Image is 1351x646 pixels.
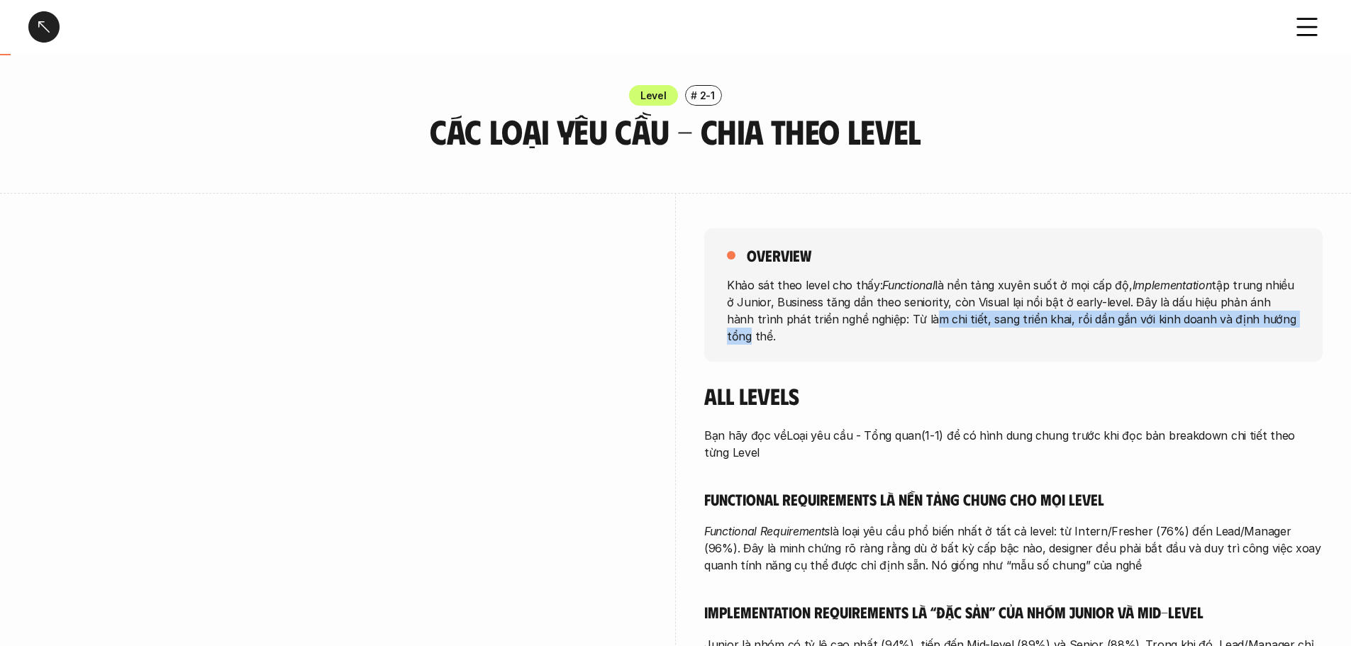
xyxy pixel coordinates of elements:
[704,382,1323,409] h4: All levels
[882,277,935,291] em: Functional
[640,88,667,103] p: Level
[700,88,715,103] p: 2-1
[374,113,977,150] h3: Các loại yêu cầu - Chia theo level
[786,428,921,442] a: Loại yêu cầu - Tổng quan
[704,523,1323,574] p: là loại yêu cầu phổ biến nhất ở tất cả level: từ Intern/Fresher (76%) đến Lead/Manager (96%). Đây...
[704,489,1323,509] h5: Functional Requirements là nền tảng chung cho mọi level
[727,276,1300,344] p: Khảo sát theo level cho thấy: là nền tảng xuyên suốt ở mọi cấp độ, tập trung nhiều ở Junior, Busi...
[747,245,811,265] h5: overview
[691,90,697,101] h6: #
[1133,277,1212,291] em: Implementation
[704,427,1323,461] p: Bạn hãy đọc về (1-1) để có hình dung chung trước khi đọc bản breakdown chi tiết theo từng Level
[704,602,1323,622] h5: Implementation Requirements là “đặc sản” của nhóm Junior và Mid-level
[704,524,830,538] em: Functional Requirements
